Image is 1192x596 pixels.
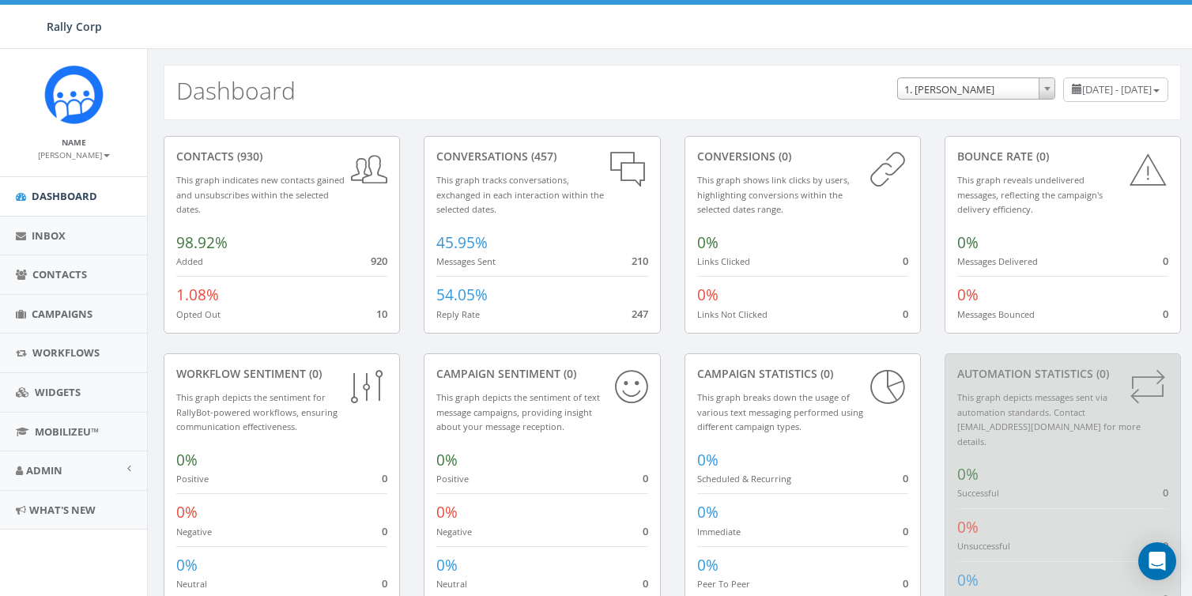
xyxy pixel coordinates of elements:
[32,228,66,243] span: Inbox
[26,463,62,477] span: Admin
[1163,307,1168,321] span: 0
[62,137,86,148] small: Name
[436,502,458,522] span: 0%
[176,502,198,522] span: 0%
[176,473,209,485] small: Positive
[697,285,719,305] span: 0%
[436,285,488,305] span: 54.05%
[697,308,768,320] small: Links Not Clicked
[957,391,1141,447] small: This graph depicts messages sent via automation standards. Contact [EMAIL_ADDRESS][DOMAIN_NAME] f...
[903,254,908,268] span: 0
[436,555,458,575] span: 0%
[817,366,833,381] span: (0)
[560,366,576,381] span: (0)
[697,473,791,485] small: Scheduled & Recurring
[697,232,719,253] span: 0%
[436,526,472,538] small: Negative
[643,471,648,485] span: 0
[903,576,908,590] span: 0
[176,450,198,470] span: 0%
[903,471,908,485] span: 0
[371,254,387,268] span: 920
[775,149,791,164] span: (0)
[382,471,387,485] span: 0
[176,391,338,432] small: This graph depicts the sentiment for RallyBot-powered workflows, ensuring communication effective...
[176,555,198,575] span: 0%
[1093,366,1109,381] span: (0)
[632,307,648,321] span: 247
[528,149,556,164] span: (457)
[32,267,87,281] span: Contacts
[176,77,296,104] h2: Dashboard
[957,366,1168,382] div: Automation Statistics
[176,366,387,382] div: Workflow Sentiment
[436,366,647,382] div: Campaign Sentiment
[697,578,750,590] small: Peer To Peer
[957,517,979,538] span: 0%
[697,450,719,470] span: 0%
[1163,254,1168,268] span: 0
[176,285,219,305] span: 1.08%
[176,255,203,267] small: Added
[957,487,999,499] small: Successful
[176,308,221,320] small: Opted Out
[957,570,979,590] span: 0%
[436,255,496,267] small: Messages Sent
[697,555,719,575] span: 0%
[35,385,81,399] span: Widgets
[38,149,110,160] small: [PERSON_NAME]
[957,540,1010,552] small: Unsuccessful
[957,285,979,305] span: 0%
[436,308,480,320] small: Reply Rate
[32,345,100,360] span: Workflows
[697,366,908,382] div: Campaign Statistics
[176,526,212,538] small: Negative
[29,503,96,517] span: What's New
[176,232,228,253] span: 98.92%
[32,307,92,321] span: Campaigns
[957,232,979,253] span: 0%
[436,473,469,485] small: Positive
[176,174,345,215] small: This graph indicates new contacts gained and unsubscribes within the selected dates.
[643,576,648,590] span: 0
[436,232,488,253] span: 45.95%
[306,366,322,381] span: (0)
[44,65,104,124] img: Icon_1.png
[1082,82,1152,96] span: [DATE] - [DATE]
[1033,149,1049,164] span: (0)
[35,424,99,439] span: MobilizeU™
[234,149,262,164] span: (930)
[697,502,719,522] span: 0%
[957,149,1168,164] div: Bounce Rate
[1163,538,1168,553] span: 0
[632,254,648,268] span: 210
[957,174,1103,215] small: This graph reveals undelivered messages, reflecting the campaign's delivery efficiency.
[1138,542,1176,580] div: Open Intercom Messenger
[903,524,908,538] span: 0
[697,526,741,538] small: Immediate
[436,149,647,164] div: conversations
[697,174,850,215] small: This graph shows link clicks by users, highlighting conversions within the selected dates range.
[382,524,387,538] span: 0
[436,450,458,470] span: 0%
[697,255,750,267] small: Links Clicked
[697,391,863,432] small: This graph breaks down the usage of various text messaging performed using different campaign types.
[436,174,604,215] small: This graph tracks conversations, exchanged in each interaction within the selected dates.
[1163,485,1168,500] span: 0
[176,149,387,164] div: contacts
[957,255,1038,267] small: Messages Delivered
[898,78,1054,100] span: 1. James Martin
[436,391,600,432] small: This graph depicts the sentiment of text message campaigns, providing insight about your message ...
[643,524,648,538] span: 0
[903,307,908,321] span: 0
[176,578,207,590] small: Neutral
[376,307,387,321] span: 10
[957,464,979,485] span: 0%
[897,77,1055,100] span: 1. James Martin
[697,149,908,164] div: conversions
[436,578,467,590] small: Neutral
[38,147,110,161] a: [PERSON_NAME]
[382,576,387,590] span: 0
[32,189,97,203] span: Dashboard
[47,19,102,34] span: Rally Corp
